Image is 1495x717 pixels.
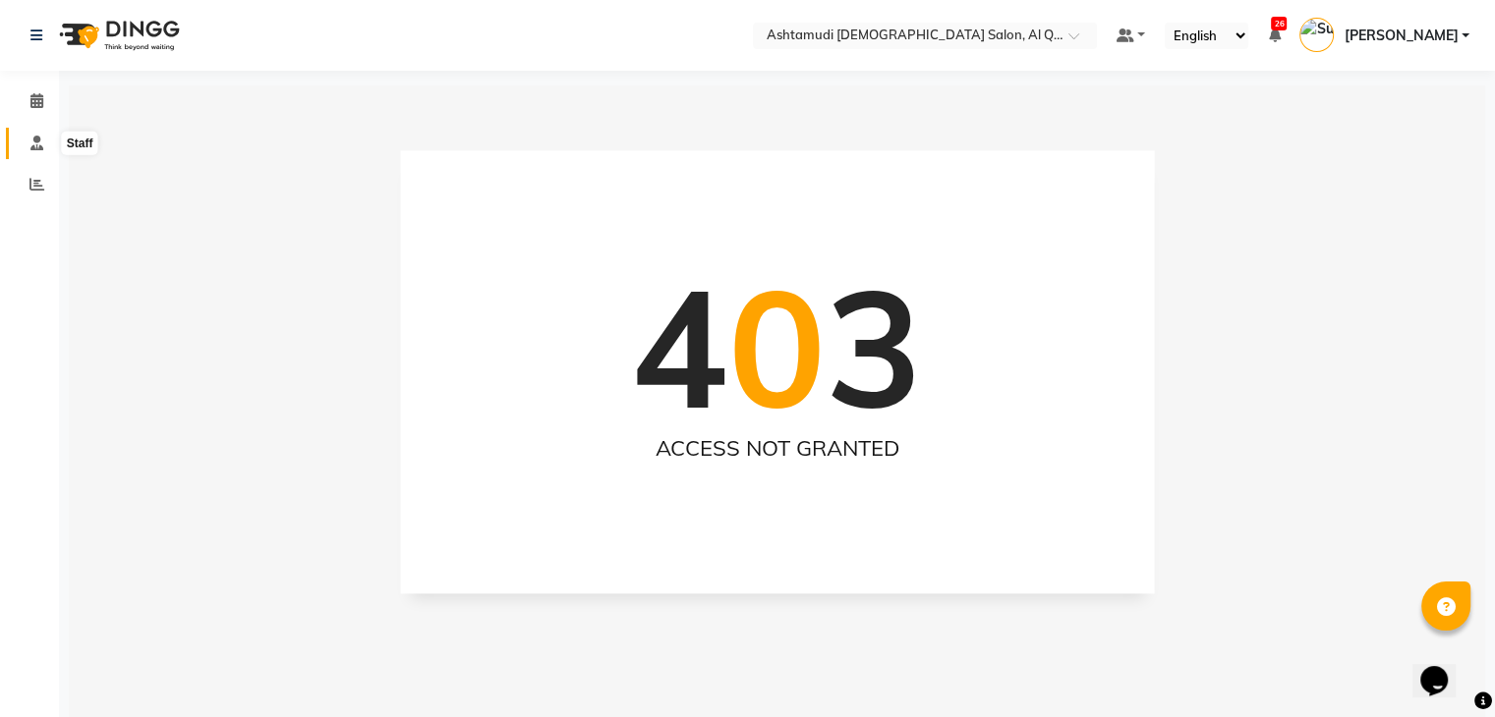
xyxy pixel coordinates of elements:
[728,245,826,448] span: 0
[1412,638,1475,697] iframe: chat widget
[62,132,98,155] div: Staff
[50,8,185,63] img: logo
[1271,17,1287,30] span: 26
[1344,26,1458,46] span: [PERSON_NAME]
[1268,27,1280,44] a: 26
[439,435,1115,461] h2: ACCESS NOT GRANTED
[1299,18,1334,52] img: Suparna
[631,249,923,444] h1: 4 3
